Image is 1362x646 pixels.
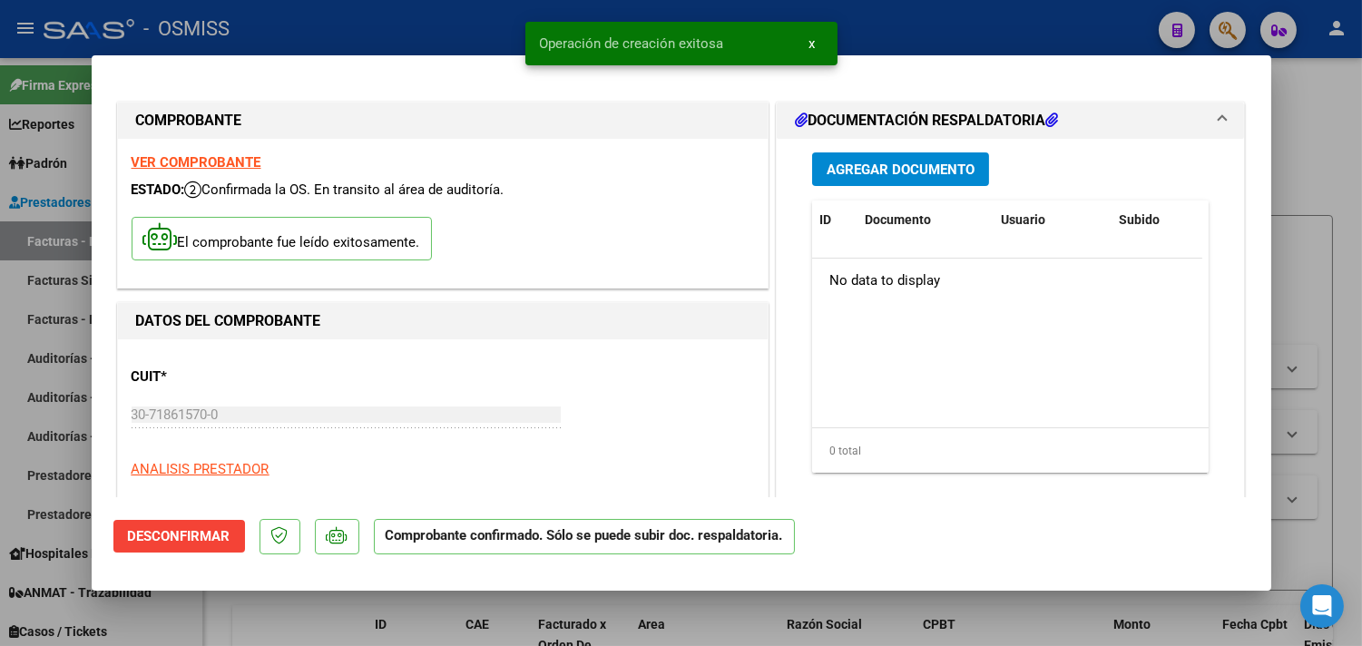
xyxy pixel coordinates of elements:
[374,519,795,554] p: Comprobante confirmado. Sólo se puede subir doc. respaldatoria.
[777,103,1245,139] mat-expansion-panel-header: DOCUMENTACIÓN RESPALDATORIA
[827,161,975,178] span: Agregar Documento
[132,217,432,261] p: El comprobante fue leído exitosamente.
[812,201,857,240] datatable-header-cell: ID
[1001,212,1045,227] span: Usuario
[777,139,1245,515] div: DOCUMENTACIÓN RESPALDATORIA
[795,27,830,60] button: x
[1119,212,1160,227] span: Subido
[819,212,831,227] span: ID
[865,212,931,227] span: Documento
[128,528,230,544] span: Desconfirmar
[857,201,994,240] datatable-header-cell: Documento
[132,493,754,533] p: ENTE DE RECUPERACION DE FONDOS PARA EL FORTALECIMIENTO DEL SISTEMA DE SALUD DE MENDOZA (REFORSAL)...
[113,520,245,553] button: Desconfirmar
[1300,584,1344,628] div: Open Intercom Messenger
[994,201,1112,240] datatable-header-cell: Usuario
[540,34,724,53] span: Operación de creación exitosa
[1112,201,1202,240] datatable-header-cell: Subido
[812,259,1202,304] div: No data to display
[795,110,1058,132] h1: DOCUMENTACIÓN RESPALDATORIA
[136,312,321,329] strong: DATOS DEL COMPROBANTE
[809,35,816,52] span: x
[132,154,261,171] a: VER COMPROBANTE
[136,112,242,129] strong: COMPROBANTE
[185,181,505,198] span: Confirmada la OS. En transito al área de auditoría.
[132,181,185,198] span: ESTADO:
[132,367,318,387] p: CUIT
[812,152,989,186] button: Agregar Documento
[132,461,269,477] span: ANALISIS PRESTADOR
[812,428,1210,474] div: 0 total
